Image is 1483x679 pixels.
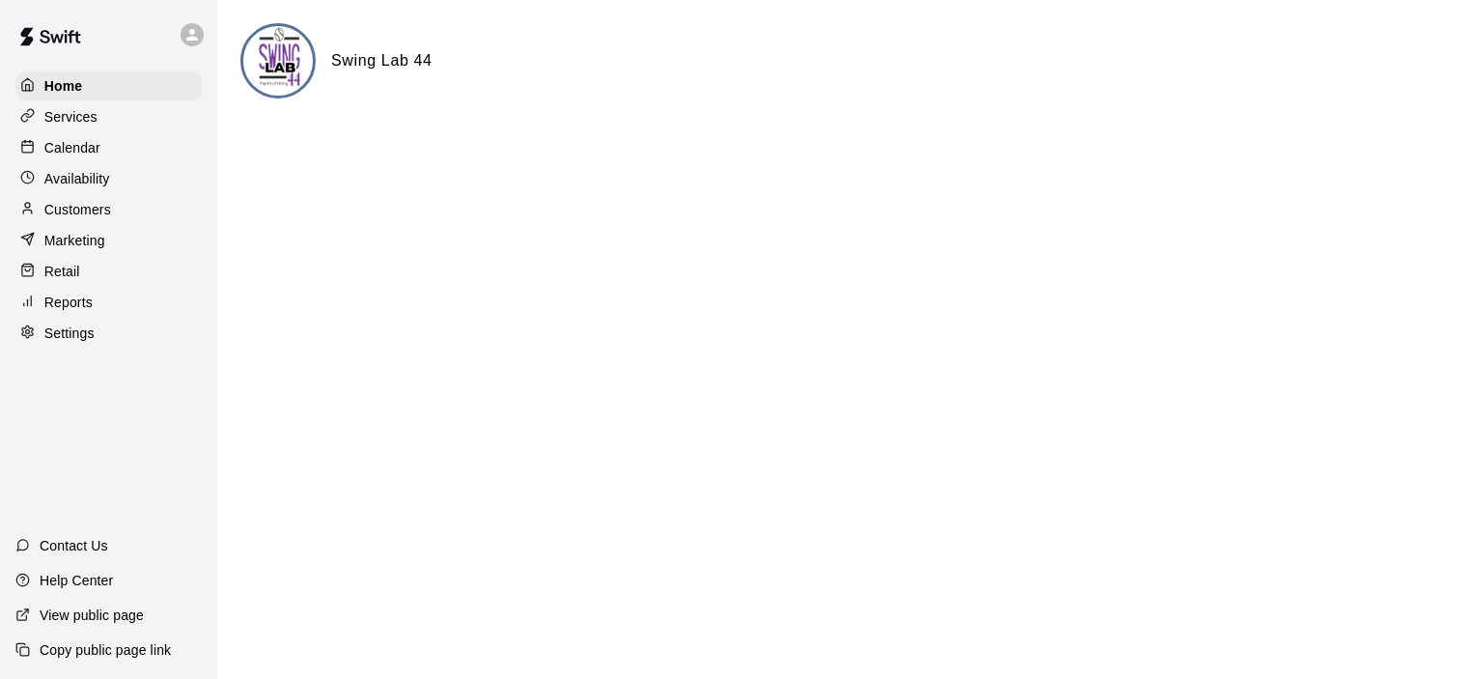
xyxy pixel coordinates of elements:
[44,107,98,127] p: Services
[40,571,113,590] p: Help Center
[44,200,111,219] p: Customers
[15,226,202,255] a: Marketing
[15,164,202,193] a: Availability
[331,48,433,73] h6: Swing Lab 44
[44,293,93,312] p: Reports
[15,288,202,317] a: Reports
[44,76,83,96] p: Home
[44,324,95,343] p: Settings
[243,26,316,99] img: Swing Lab 44 logo
[15,195,202,224] a: Customers
[40,606,144,625] p: View public page
[40,640,171,660] p: Copy public page link
[44,231,105,250] p: Marketing
[15,133,202,162] a: Calendar
[15,319,202,348] a: Settings
[15,102,202,131] a: Services
[44,169,110,188] p: Availability
[15,257,202,286] a: Retail
[15,71,202,100] a: Home
[40,536,108,555] p: Contact Us
[44,262,80,281] p: Retail
[44,138,100,157] p: Calendar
